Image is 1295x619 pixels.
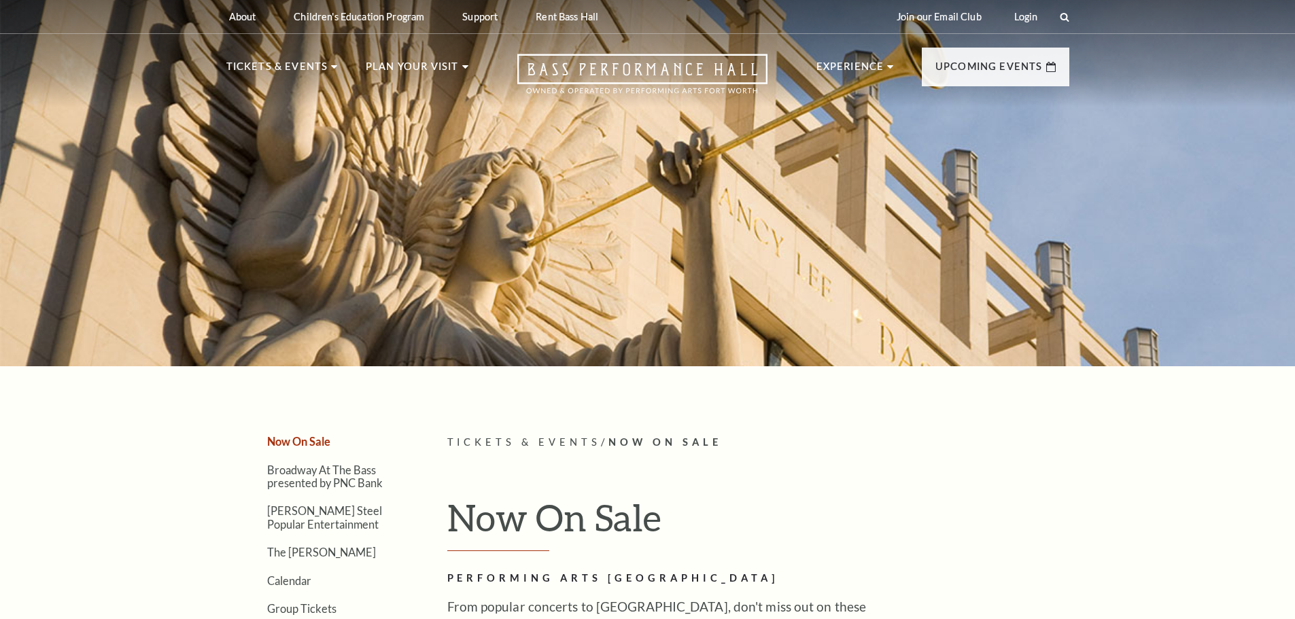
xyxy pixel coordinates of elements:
p: Tickets & Events [226,58,328,83]
p: Support [462,11,498,22]
span: Now On Sale [608,436,722,448]
a: [PERSON_NAME] Steel Popular Entertainment [267,504,382,530]
a: Now On Sale [267,435,330,448]
p: About [229,11,256,22]
p: / [447,434,1069,451]
a: Calendar [267,574,311,587]
span: Tickets & Events [447,436,602,448]
p: Rent Bass Hall [536,11,598,22]
h1: Now On Sale [447,495,1069,551]
a: Group Tickets [267,602,336,615]
a: Broadway At The Bass presented by PNC Bank [267,463,383,489]
p: Children's Education Program [294,11,424,22]
p: Upcoming Events [935,58,1043,83]
p: Experience [816,58,884,83]
h2: Performing Arts [GEOGRAPHIC_DATA] [447,570,889,587]
a: The [PERSON_NAME] [267,546,376,559]
p: Plan Your Visit [366,58,459,83]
